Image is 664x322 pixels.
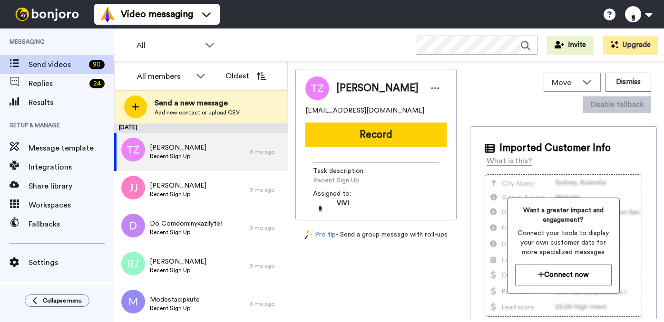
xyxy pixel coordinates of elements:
[155,109,240,116] span: Add new contact or upload CSV
[552,77,577,88] span: Move
[313,189,380,199] span: Assigned to:
[150,143,206,152] span: [PERSON_NAME]
[150,190,206,198] span: Recent Sign Up
[29,257,114,268] span: Settings
[150,257,206,266] span: [PERSON_NAME]
[218,66,273,85] button: Oldest
[515,265,612,285] button: Connect now
[305,76,329,100] img: Image of Titas Zilys
[121,252,145,275] img: rj.png
[150,228,223,236] span: Recent Sign Up
[121,290,145,313] img: m.png
[313,176,403,185] span: Recent Sign Up
[313,166,380,176] span: Task description :
[250,224,283,232] div: 3 mo ago
[100,7,115,22] img: vm-color.svg
[487,155,532,167] div: What is this?
[304,230,336,240] a: Pro tip
[583,96,651,113] button: Disable fallback
[29,180,114,192] span: Share library
[250,186,283,194] div: 3 mo ago
[337,199,349,213] span: VIVI
[515,206,612,225] span: Want a greater impact and engagement?
[150,266,206,274] span: Recent Sign Up
[150,152,206,160] span: Recent Sign Up
[150,181,206,190] span: [PERSON_NAME]
[250,262,283,270] div: 3 mo ago
[155,97,240,109] span: Send a new message
[295,230,457,240] div: - Send a group message with roll-ups
[29,97,114,108] span: Results
[603,36,658,55] button: Upgrade
[29,59,85,70] span: Send videos
[336,81,419,95] span: [PERSON_NAME]
[121,8,193,21] span: Video messaging
[313,199,327,213] img: 5f3f71f3-1951-44fd-bfe7-899c2b12bc95-1746807947.jpg
[121,214,145,237] img: d.png
[305,123,447,147] button: Record
[250,300,283,308] div: 3 mo ago
[89,79,105,88] div: 24
[137,71,191,82] div: All members
[43,297,82,304] span: Collapse menu
[515,228,612,257] span: Connect your tools to display your own customer data for more specialized messages
[605,73,651,92] button: Dismiss
[150,219,223,228] span: Do Comdominykazilyte1
[114,123,288,133] div: [DATE]
[29,199,114,211] span: Workspaces
[547,36,594,55] button: Invite
[89,60,105,69] div: 90
[29,218,114,230] span: Fallbacks
[499,141,611,155] span: Imported Customer Info
[121,176,145,199] img: jj.png
[29,161,114,173] span: Integrations
[11,8,83,21] img: bj-logo-header-white.svg
[121,138,145,161] img: tz.png
[150,295,200,304] span: Modestacipkute
[29,142,114,154] span: Message template
[29,78,86,89] span: Replies
[137,40,200,51] span: All
[250,148,283,156] div: 3 mo ago
[305,106,424,115] span: [EMAIL_ADDRESS][DOMAIN_NAME]
[25,294,89,307] button: Collapse menu
[150,304,200,312] span: Recent Sign Up
[304,230,313,240] img: magic-wand.svg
